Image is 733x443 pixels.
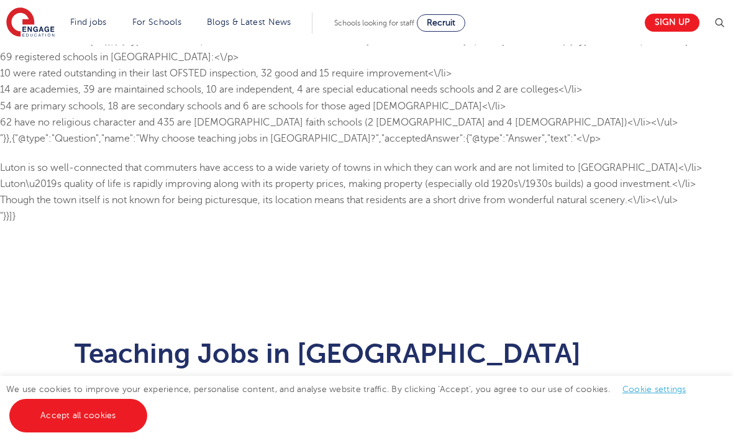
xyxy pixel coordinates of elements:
[645,14,699,32] a: Sign up
[417,14,465,32] a: Recruit
[70,17,107,27] a: Find jobs
[9,399,147,432] a: Accept all cookies
[334,19,414,27] span: Schools looking for staff
[75,338,658,369] h1: Teaching Jobs in [GEOGRAPHIC_DATA]
[427,18,455,27] span: Recruit
[6,7,55,39] img: Engage Education
[622,385,686,394] a: Cookie settings
[207,17,291,27] a: Blogs & Latest News
[132,17,181,27] a: For Schools
[6,385,699,420] span: We use cookies to improve your experience, personalise content, and analyse website traffic. By c...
